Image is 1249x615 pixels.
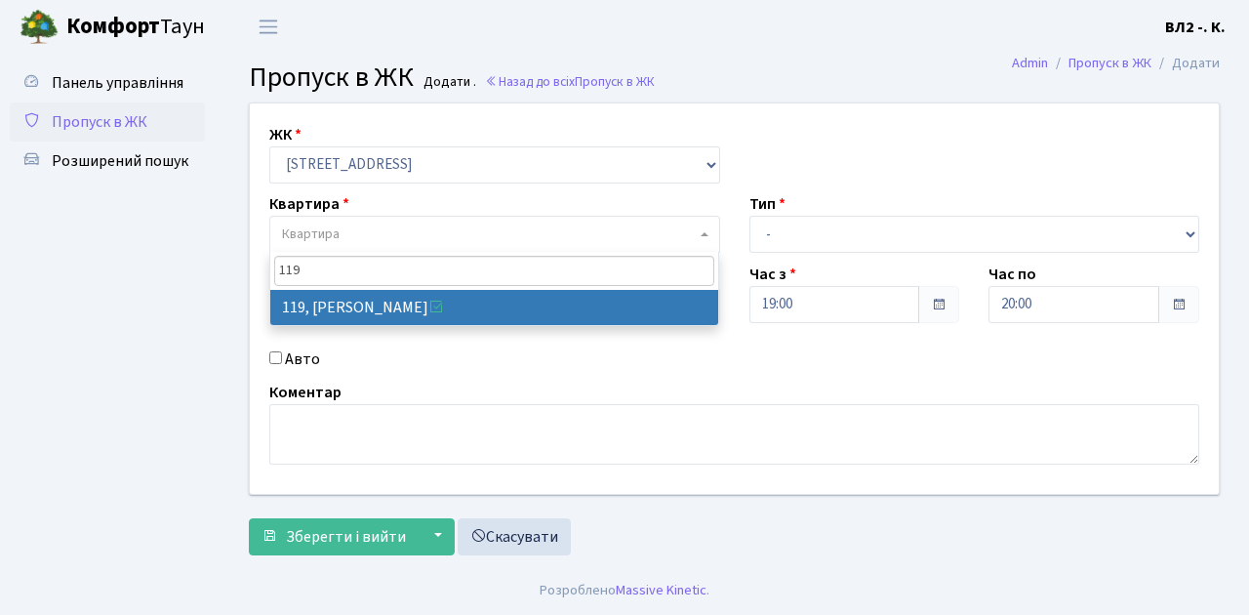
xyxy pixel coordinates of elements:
[20,8,59,47] img: logo.png
[269,123,302,146] label: ЖК
[269,192,349,216] label: Квартира
[285,348,320,371] label: Авто
[1165,17,1226,38] b: ВЛ2 -. К.
[249,58,414,97] span: Пропуск в ЖК
[10,142,205,181] a: Розширений пошук
[983,43,1249,84] nav: breadcrumb
[249,518,419,555] button: Зберегти і вийти
[1012,53,1048,73] a: Admin
[10,63,205,102] a: Панель управління
[66,11,205,44] span: Таун
[1068,53,1151,73] a: Пропуск в ЖК
[420,74,476,91] small: Додати .
[749,263,796,286] label: Час з
[52,150,188,172] span: Розширений пошук
[286,526,406,548] span: Зберегти і вийти
[66,11,160,42] b: Комфорт
[575,72,655,91] span: Пропуск в ЖК
[616,580,706,600] a: Massive Kinetic
[282,225,340,244] span: Квартира
[540,580,709,601] div: Розроблено .
[10,102,205,142] a: Пропуск в ЖК
[1165,16,1226,39] a: ВЛ2 -. К.
[485,72,655,91] a: Назад до всіхПропуск в ЖК
[749,192,786,216] label: Тип
[458,518,571,555] a: Скасувати
[52,111,147,133] span: Пропуск в ЖК
[1151,53,1220,74] li: Додати
[244,11,293,43] button: Переключити навігацію
[988,263,1036,286] label: Час по
[269,381,342,404] label: Коментар
[52,72,183,94] span: Панель управління
[270,290,719,325] li: 119, [PERSON_NAME]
